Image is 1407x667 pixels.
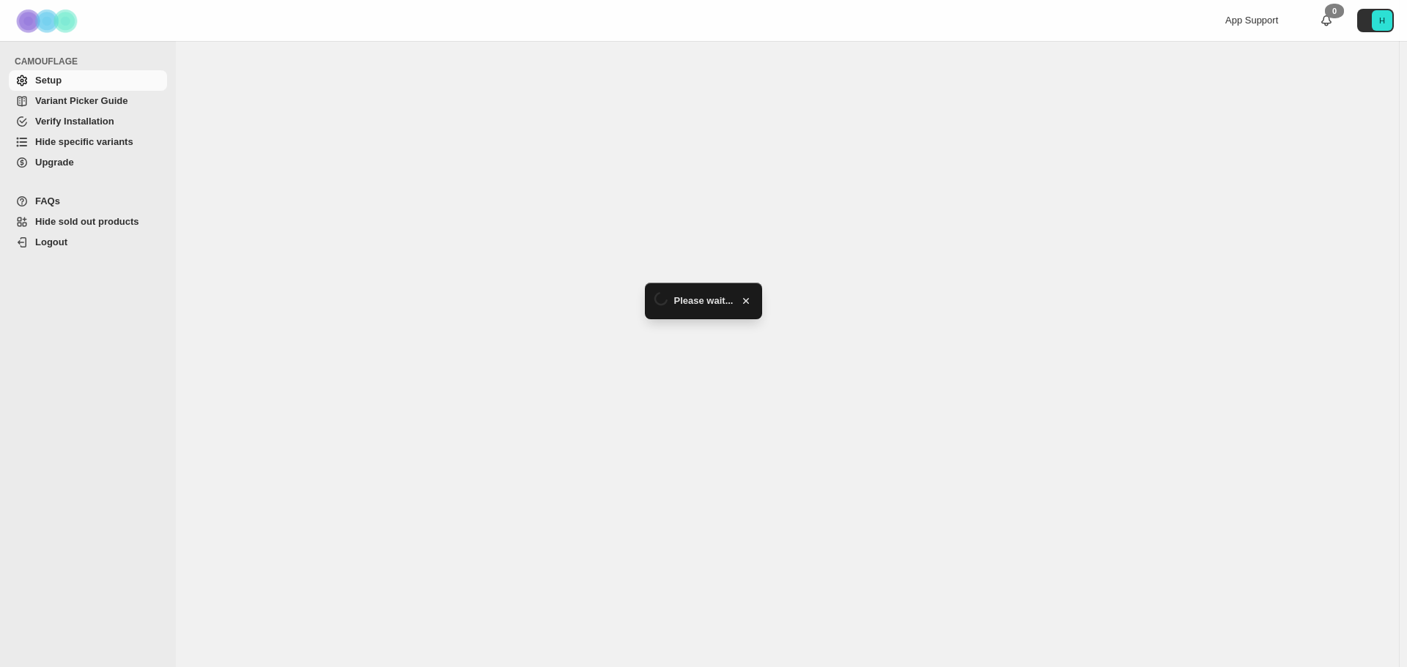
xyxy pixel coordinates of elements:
[35,236,67,247] span: Logout
[1372,10,1392,31] span: Avatar with initials H
[1225,15,1278,26] span: App Support
[35,216,139,227] span: Hide sold out products
[9,212,167,232] a: Hide sold out products
[9,152,167,173] a: Upgrade
[9,70,167,91] a: Setup
[12,1,85,41] img: Camouflage
[35,95,128,106] span: Variant Picker Guide
[35,136,133,147] span: Hide specific variants
[15,56,169,67] span: CAMOUFLAGE
[9,191,167,212] a: FAQs
[1325,4,1344,18] div: 0
[35,157,74,168] span: Upgrade
[9,111,167,132] a: Verify Installation
[35,195,60,206] span: FAQs
[1379,16,1385,25] text: H
[9,232,167,253] a: Logout
[674,294,734,308] span: Please wait...
[35,75,62,86] span: Setup
[1319,13,1334,28] a: 0
[1357,9,1394,32] button: Avatar with initials H
[9,91,167,111] a: Variant Picker Guide
[35,116,114,127] span: Verify Installation
[9,132,167,152] a: Hide specific variants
